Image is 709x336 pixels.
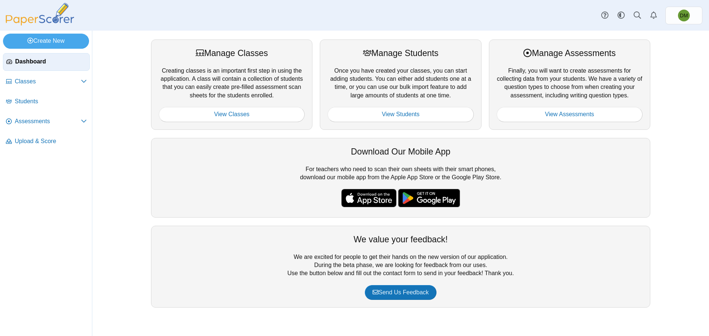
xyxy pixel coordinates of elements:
[15,58,86,66] span: Dashboard
[678,10,690,21] span: Domenic Mariani
[3,3,77,25] img: PaperScorer
[3,53,90,71] a: Dashboard
[3,113,90,131] a: Assessments
[680,13,688,18] span: Domenic Mariani
[15,117,81,125] span: Assessments
[373,289,429,295] span: Send Us Feedback
[15,97,87,105] span: Students
[151,138,650,218] div: For teachers who need to scan their own sheets with their smart phones, download our mobile app f...
[665,7,702,24] a: Domenic Mariani
[320,39,481,129] div: Once you have created your classes, you can start adding students. You can either add students on...
[398,189,460,207] img: google-play-badge.png
[3,73,90,91] a: Classes
[159,107,305,122] a: View Classes
[159,233,643,245] div: We value your feedback!
[151,39,312,129] div: Creating classes is an important first step in using the application. A class will contain a coll...
[328,47,473,59] div: Manage Students
[365,285,436,300] a: Send Us Feedback
[497,107,643,122] a: View Assessments
[328,107,473,122] a: View Students
[15,137,87,145] span: Upload & Score
[159,47,305,59] div: Manage Classes
[497,47,643,59] div: Manage Assessments
[341,189,397,207] img: apple-store-badge.svg
[489,39,650,129] div: Finally, you will want to create assessments for collecting data from your students. We have a va...
[159,146,643,157] div: Download Our Mobile App
[3,20,77,27] a: PaperScorer
[645,7,662,24] a: Alerts
[151,226,650,308] div: We are excited for people to get their hands on the new version of our application. During the be...
[3,133,90,150] a: Upload & Score
[15,77,81,86] span: Classes
[3,34,89,48] a: Create New
[3,93,90,111] a: Students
